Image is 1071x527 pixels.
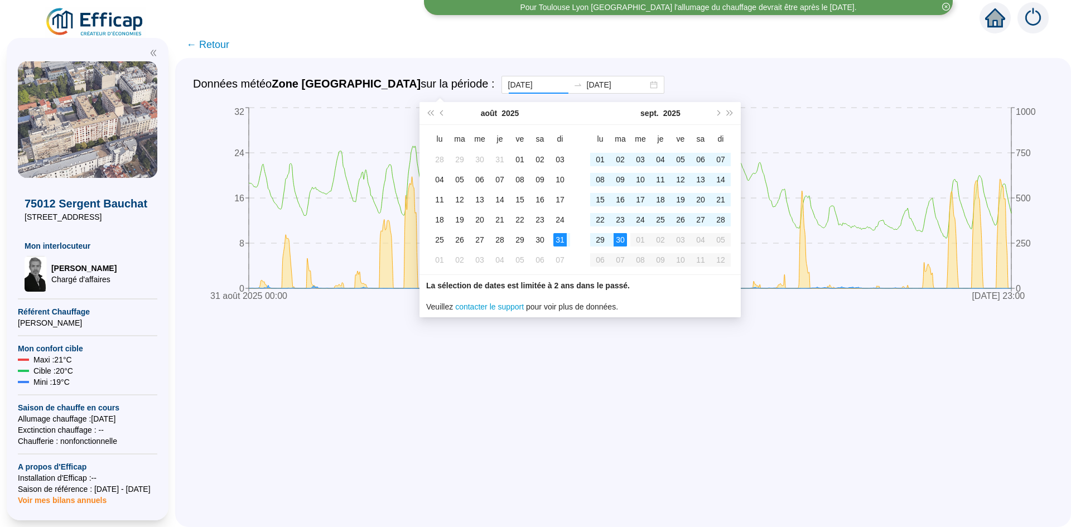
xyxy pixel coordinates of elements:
td: 2025-09-05 [510,250,530,270]
td: 2025-10-03 [670,230,691,250]
td: 2025-08-05 [450,170,470,190]
button: Mois suivant (PageDown) [711,102,723,124]
td: 2025-07-29 [450,149,470,170]
td: 2025-08-08 [510,170,530,190]
div: 24 [553,213,567,226]
div: 01 [513,153,527,166]
span: [STREET_ADDRESS] [25,211,151,223]
button: Choisissez une année [501,102,519,124]
div: 05 [453,173,466,186]
div: 04 [654,153,667,166]
div: 26 [674,213,687,226]
div: 22 [513,213,527,226]
td: 2025-09-13 [691,170,711,190]
tspan: [DATE] 23:00 [972,291,1025,301]
span: [PERSON_NAME] [18,317,157,328]
td: 2025-08-06 [470,170,490,190]
div: 06 [533,253,547,267]
span: Maxi : 21 °C [33,354,72,365]
td: 2025-08-26 [450,230,470,250]
span: Installation d'Efficap : -- [18,472,157,484]
td: 2025-09-04 [490,250,510,270]
div: 05 [674,153,687,166]
th: je [490,129,510,149]
td: 2025-09-07 [550,250,570,270]
div: 24 [634,213,647,226]
div: 31 [493,153,506,166]
span: Veuillez pour voir plus de données. [426,296,734,317]
th: lu [590,129,610,149]
div: 01 [634,233,647,246]
div: 13 [694,173,707,186]
span: [PERSON_NAME] [51,263,117,274]
td: 2025-10-12 [711,250,731,270]
tspan: 1000 [1016,107,1036,117]
th: di [711,129,731,149]
button: Année précédente (Ctrl + gauche) [424,102,436,124]
td: 2025-09-27 [691,210,711,230]
span: Mon interlocuteur [25,240,151,252]
td: 2025-08-25 [430,230,450,250]
tspan: 8 [239,239,244,248]
div: 07 [614,253,627,267]
span: Mini : 19 °C [33,376,70,388]
div: 02 [453,253,466,267]
div: 02 [533,153,547,166]
div: 17 [553,193,567,206]
div: 04 [493,253,506,267]
a: contacter le support [455,302,524,311]
td: 2025-09-06 [691,149,711,170]
div: 12 [714,253,727,267]
tspan: 24 [234,148,244,158]
span: 75012 Sergent Bauchat [25,196,151,211]
div: 18 [433,213,446,226]
div: 27 [473,233,486,246]
td: 2025-08-13 [470,190,490,210]
span: Allumage chauffage : [DATE] [18,413,157,424]
div: 07 [714,153,727,166]
div: 29 [453,153,466,166]
td: 2025-10-10 [670,250,691,270]
th: lu [430,129,450,149]
td: 2025-10-01 [630,230,650,250]
span: Mon confort cible [18,343,157,354]
div: 26 [453,233,466,246]
span: home [985,8,1005,28]
div: 02 [614,153,627,166]
tspan: 250 [1016,239,1031,248]
div: 09 [533,173,547,186]
td: 2025-07-31 [490,149,510,170]
td: 2025-09-04 [650,149,670,170]
td: 2025-09-03 [630,149,650,170]
td: 2025-10-07 [610,250,630,270]
tspan: 32 [234,107,244,117]
div: 21 [493,213,506,226]
div: 20 [694,193,707,206]
td: 2025-09-30 [610,230,630,250]
div: 01 [594,153,607,166]
div: 30 [473,153,486,166]
div: 11 [694,253,707,267]
div: 25 [654,213,667,226]
td: 2025-09-03 [470,250,490,270]
div: 03 [634,153,647,166]
button: Choisissez un mois [640,102,659,124]
div: 29 [513,233,527,246]
td: 2025-08-16 [530,190,550,210]
span: Saison de chauffe en cours [18,402,157,413]
td: 2025-08-17 [550,190,570,210]
input: Date de début [508,79,569,91]
td: 2025-08-12 [450,190,470,210]
div: 02 [654,233,667,246]
th: sa [691,129,711,149]
span: A propos d'Efficap [18,461,157,472]
td: 2025-08-30 [530,230,550,250]
div: 14 [493,193,506,206]
td: 2025-09-02 [450,250,470,270]
th: di [550,129,570,149]
tspan: 500 [1016,194,1031,203]
div: Pour Toulouse Lyon [GEOGRAPHIC_DATA] l'allumage du chauffage devrait être après le [DATE]. [520,2,856,13]
div: 08 [634,253,647,267]
td: 2025-08-07 [490,170,510,190]
td: 2025-08-28 [490,230,510,250]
